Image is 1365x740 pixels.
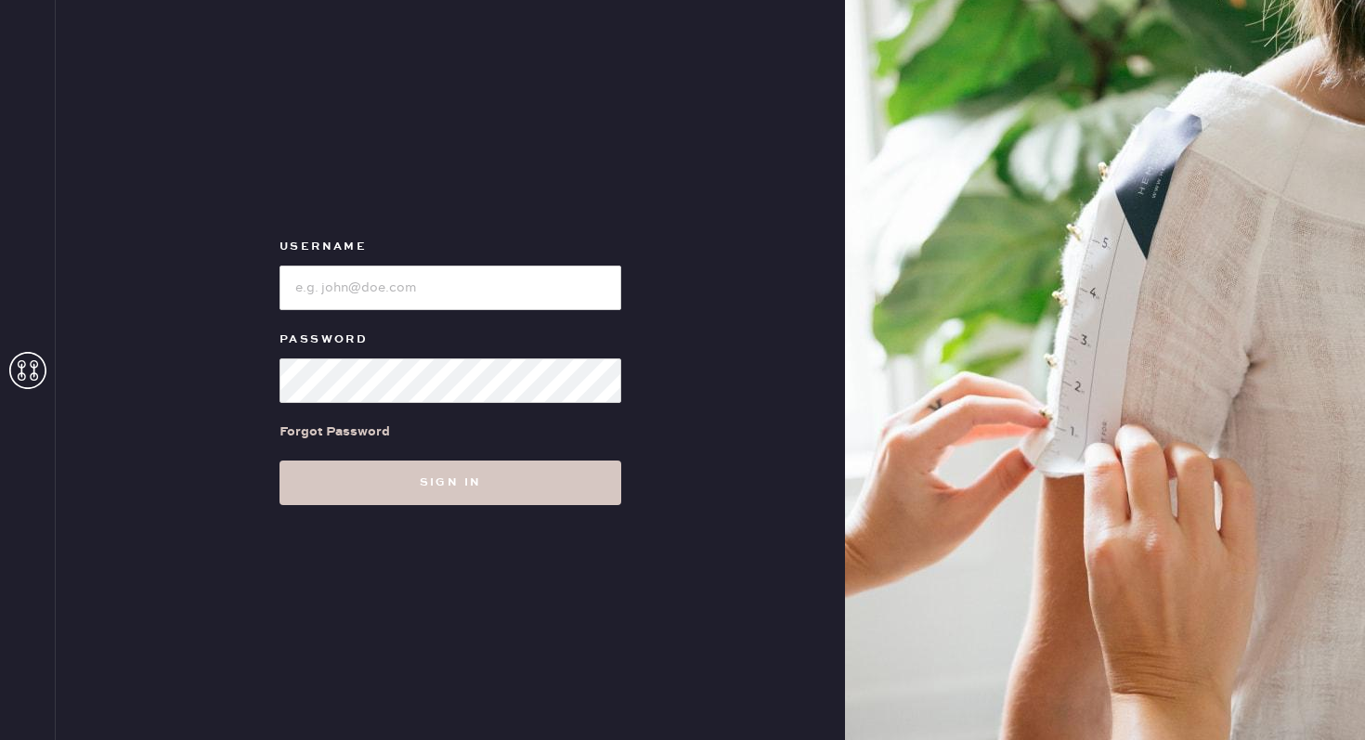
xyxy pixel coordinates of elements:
label: Username [279,236,621,258]
div: Forgot Password [279,422,390,442]
input: e.g. john@doe.com [279,266,621,310]
label: Password [279,329,621,351]
button: Sign in [279,461,621,505]
a: Forgot Password [279,403,390,461]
